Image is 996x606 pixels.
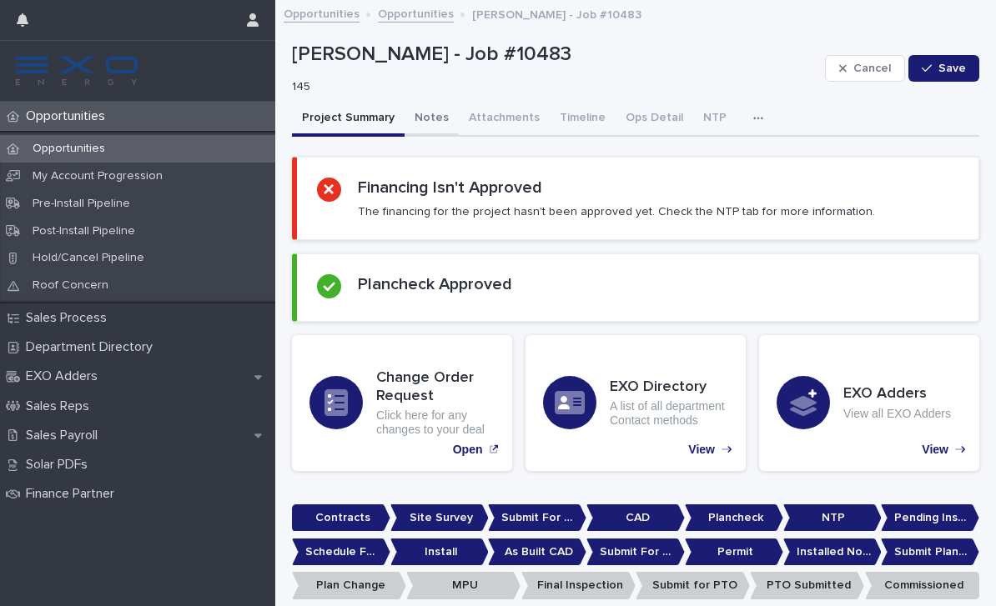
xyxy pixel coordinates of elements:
[938,63,966,74] span: Save
[390,504,489,532] p: Site Survey
[19,197,143,211] p: Pre-Install Pipeline
[685,538,783,566] p: Permit
[19,108,118,124] p: Opportunities
[881,538,979,566] p: Submit Plan Change
[922,443,948,457] p: View
[292,538,390,566] p: Schedule For Install
[688,443,715,457] p: View
[693,102,737,137] button: NTP
[378,3,454,23] a: Opportunities
[783,538,882,566] p: Installed No Permit
[19,278,122,293] p: Roof Concern
[843,385,951,403] h3: EXO Adders
[13,54,140,88] img: FKS5r6ZBThi8E5hshIGi
[636,572,750,599] p: Submit for PTO
[292,572,406,599] p: Plan Change
[19,169,176,183] p: My Account Progression
[358,178,542,198] h2: Financing Isn't Approved
[586,538,685,566] p: Submit For Permit
[488,504,586,532] p: Submit For CAD
[358,204,875,219] p: The financing for the project hasn't been approved yet. Check the NTP tab for more information.
[376,408,495,437] p: Click here for any changes to your deal
[19,224,148,238] p: Post-Install Pipeline
[292,80,812,94] p: 145
[19,486,128,502] p: Finance Partner
[586,504,685,532] p: CAD
[865,572,979,599] p: Commissioned
[19,368,111,384] p: EXO Adders
[284,3,360,23] a: Opportunities
[459,102,550,137] button: Attachments
[292,43,818,67] p: [PERSON_NAME] - Job #10483
[759,335,979,471] a: View
[405,102,459,137] button: Notes
[853,63,891,74] span: Cancel
[750,572,864,599] p: PTO Submitted
[881,504,979,532] p: Pending Install Task
[843,407,951,421] p: View all EXO Adders
[376,369,495,405] h3: Change Order Request
[292,102,405,137] button: Project Summary
[610,378,728,397] h3: EXO Directory
[488,538,586,566] p: As Built CAD
[526,335,746,471] a: View
[685,504,783,532] p: Plancheck
[19,398,103,414] p: Sales Reps
[616,102,693,137] button: Ops Detail
[19,310,120,326] p: Sales Process
[292,335,512,471] a: Open
[292,504,390,532] p: Contracts
[358,274,512,294] h2: Plancheck Approved
[783,504,882,532] p: NTP
[825,55,905,82] button: Cancel
[610,399,728,428] p: A list of all department Contact methods
[19,142,118,156] p: Opportunities
[19,251,158,265] p: Hold/Cancel Pipeline
[453,443,483,457] p: Open
[390,538,489,566] p: Install
[908,55,979,82] button: Save
[19,339,166,355] p: Department Directory
[472,4,641,23] p: [PERSON_NAME] - Job #10483
[550,102,616,137] button: Timeline
[19,457,101,473] p: Solar PDFs
[19,428,111,443] p: Sales Payroll
[406,572,521,599] p: MPU
[521,572,636,599] p: Final Inspection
